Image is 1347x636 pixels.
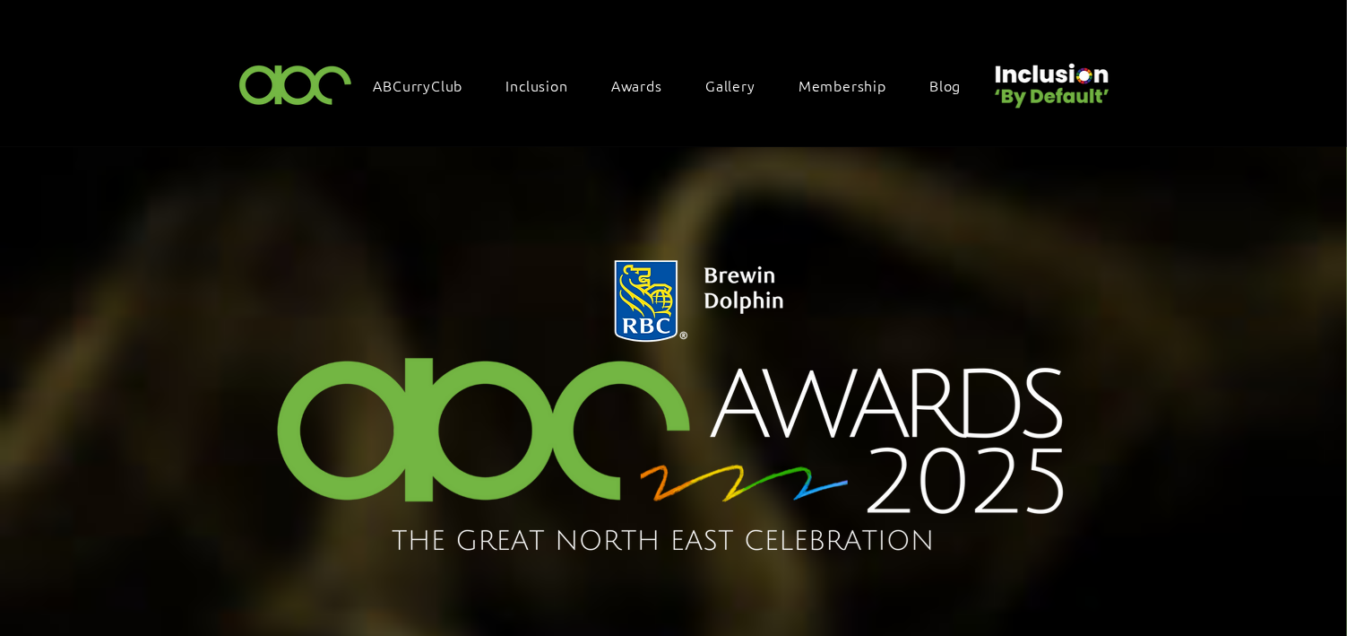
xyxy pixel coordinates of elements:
[989,48,1112,110] img: Untitled design (22).png
[365,66,490,104] a: ABCurryClub
[374,75,463,95] span: ABCurryClub
[696,66,782,104] a: Gallery
[365,66,989,104] nav: Site
[229,240,1118,579] img: Northern Insights Double Pager Apr 2025.png
[929,75,961,95] span: Blog
[920,66,988,104] a: Blog
[497,66,595,104] div: Inclusion
[705,75,756,95] span: Gallery
[799,75,886,95] span: Membership
[790,66,913,104] a: Membership
[234,57,358,110] img: ABC-Logo-Blank-Background-01-01-2.png
[506,75,568,95] span: Inclusion
[611,75,662,95] span: Awards
[602,66,689,104] div: Awards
